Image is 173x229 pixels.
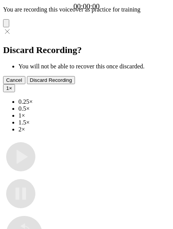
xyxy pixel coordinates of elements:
[6,85,9,91] span: 1
[18,126,170,133] li: 2×
[18,112,170,119] li: 1×
[18,63,170,70] li: You will not be able to recover this once discarded.
[18,119,170,126] li: 1.5×
[18,98,170,105] li: 0.25×
[18,105,170,112] li: 0.5×
[3,76,25,84] button: Cancel
[3,6,170,13] p: You are recording this voiceover as practice for training
[27,76,75,84] button: Discard Recording
[3,84,15,92] button: 1×
[73,2,100,11] a: 00:00:00
[3,45,170,55] h2: Discard Recording?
